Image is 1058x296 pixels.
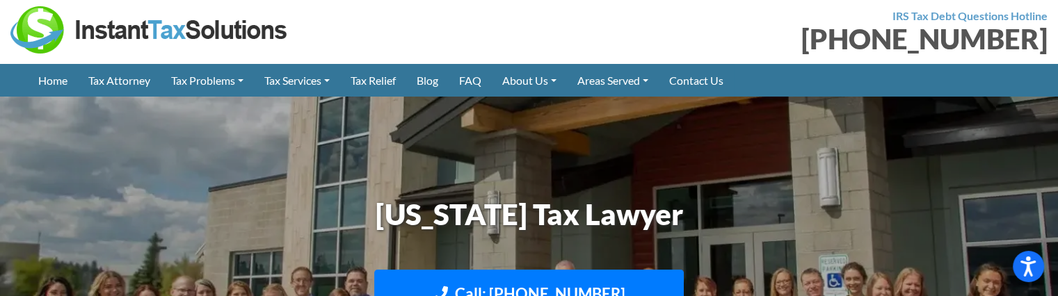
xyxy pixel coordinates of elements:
a: About Us [492,64,567,97]
h1: [US_STATE] Tax Lawyer [143,194,915,235]
a: Areas Served [567,64,659,97]
a: FAQ [449,64,492,97]
a: Tax Problems [161,64,254,97]
a: Tax Services [254,64,340,97]
a: Tax Relief [340,64,406,97]
a: Home [28,64,78,97]
strong: IRS Tax Debt Questions Hotline [892,9,1048,22]
a: Blog [406,64,449,97]
a: Contact Us [659,64,734,97]
a: Tax Attorney [78,64,161,97]
div: [PHONE_NUMBER] [540,25,1048,53]
img: Instant Tax Solutions Logo [10,6,289,54]
a: Instant Tax Solutions Logo [10,22,289,35]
